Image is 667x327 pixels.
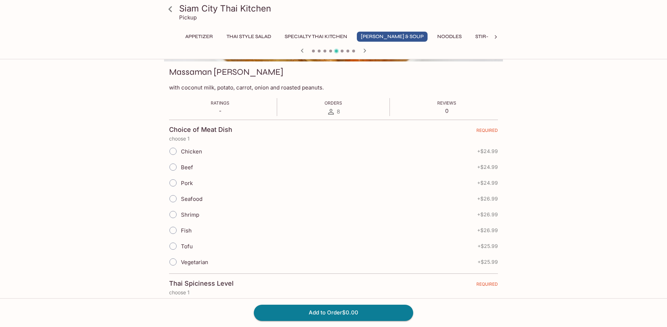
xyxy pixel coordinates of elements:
h3: Massaman [PERSON_NAME] [169,66,283,78]
button: Noodles [433,32,466,42]
button: [PERSON_NAME] & Soup [357,32,428,42]
p: choose 1 [169,290,498,295]
span: + $26.99 [477,212,498,217]
button: Stir-Fry Dishes [471,32,522,42]
span: 8 [337,108,340,115]
span: Fish [181,227,192,234]
p: Pickup [179,14,197,21]
span: + $24.99 [477,148,498,154]
span: + $24.99 [477,164,498,170]
button: Specialty Thai Kitchen [281,32,351,42]
span: + $26.99 [477,227,498,233]
span: REQUIRED [476,128,498,136]
span: Shrimp [181,211,199,218]
p: - [211,107,229,114]
span: Tofu [181,243,193,250]
span: Beef [181,164,193,171]
span: Seafood [181,195,202,202]
span: + $25.99 [477,243,498,249]
span: Orders [325,100,342,106]
p: choose 1 [169,136,498,142]
span: Pork [181,180,193,186]
span: + $26.99 [477,196,498,202]
p: with coconut milk, potato, carrot, onion and roasted peanuts. [169,84,498,91]
span: Vegetarian [181,259,208,266]
h3: Siam City Thai Kitchen [179,3,500,14]
button: Appetizer [181,32,217,42]
p: 0 [437,107,456,114]
span: + $25.99 [477,259,498,265]
h4: Thai Spiciness Level [169,280,234,287]
span: + $24.99 [477,180,498,186]
button: Thai Style Salad [223,32,275,42]
span: Chicken [181,148,202,155]
span: REQUIRED [476,281,498,290]
span: Reviews [437,100,456,106]
button: Add to Order$0.00 [254,305,413,321]
span: Ratings [211,100,229,106]
h4: Choice of Meat Dish [169,126,232,134]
